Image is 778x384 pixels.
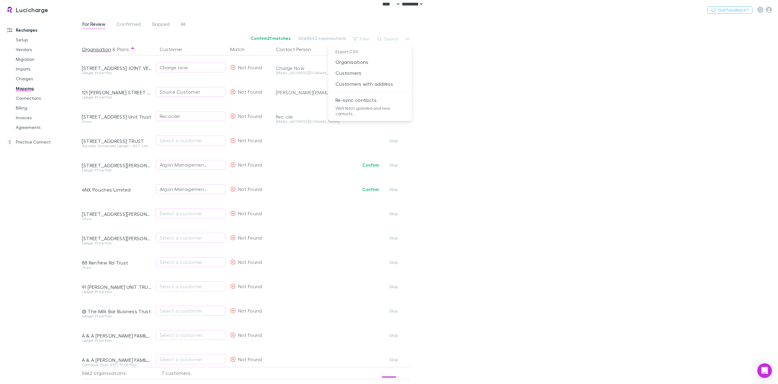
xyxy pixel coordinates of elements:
[328,46,412,57] p: Export CSV
[328,67,412,78] p: Customers
[328,95,412,106] p: Re-sync contacts
[328,57,412,67] p: Organisations
[757,363,772,378] div: Open Intercom Messenger
[328,95,412,119] li: Re-sync contactsWe'll fetch updated and new contacts.
[328,106,412,119] p: We'll fetch updated and new contacts.
[328,78,412,89] p: Customers with address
